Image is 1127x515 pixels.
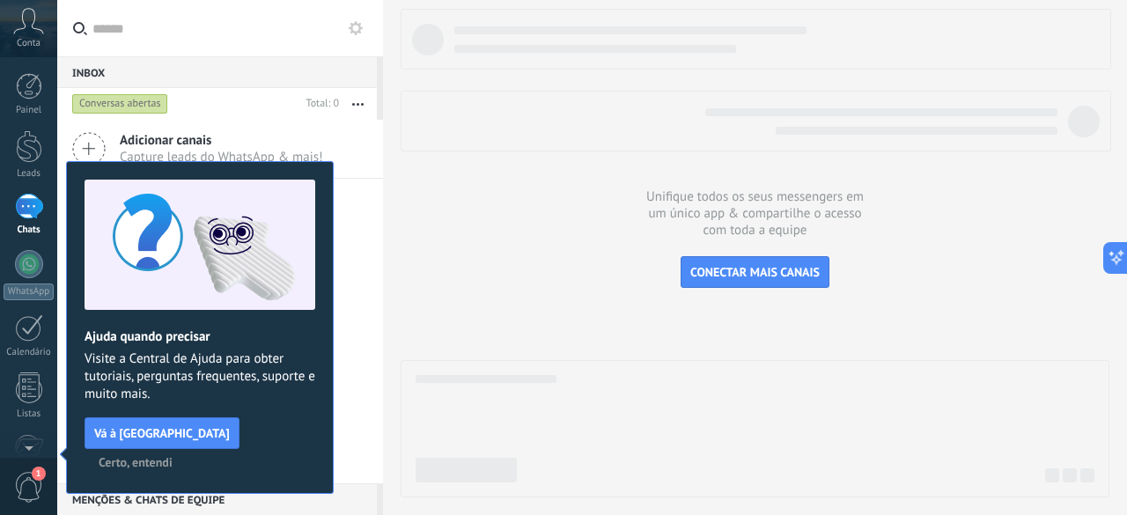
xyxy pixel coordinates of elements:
[17,38,41,49] span: Conta
[299,95,339,113] div: Total: 0
[57,483,377,515] div: Menções & Chats de equipe
[4,105,55,116] div: Painel
[85,417,239,449] button: Vá à [GEOGRAPHIC_DATA]
[690,264,820,280] span: CONECTAR MAIS CANAIS
[91,449,180,475] button: Certo, entendi
[120,149,323,166] span: Capture leads do WhatsApp & mais!
[4,283,54,300] div: WhatsApp
[94,427,230,439] span: Vá à [GEOGRAPHIC_DATA]
[85,328,315,345] h2: Ajuda quando precisar
[32,467,46,481] span: 1
[99,456,173,468] span: Certo, entendi
[4,168,55,180] div: Leads
[72,93,168,114] div: Conversas abertas
[681,256,829,288] button: CONECTAR MAIS CANAIS
[4,408,55,420] div: Listas
[4,224,55,236] div: Chats
[120,132,323,149] span: Adicionar canais
[57,56,377,88] div: Inbox
[4,347,55,358] div: Calendário
[85,350,315,403] span: Visite a Central de Ajuda para obter tutoriais, perguntas frequentes, suporte e muito mais.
